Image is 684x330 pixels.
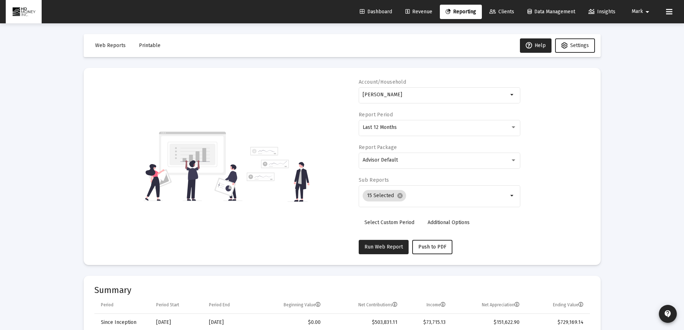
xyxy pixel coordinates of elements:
span: Select Custom Period [364,219,414,226]
span: Push to PDF [418,244,446,250]
button: Run Web Report [359,240,409,254]
span: Help [526,42,546,48]
mat-icon: arrow_drop_down [643,5,652,19]
span: Settings [570,42,589,48]
mat-icon: cancel [397,192,403,199]
a: Data Management [522,5,581,19]
img: reporting-alt [247,147,310,202]
button: Push to PDF [412,240,452,254]
div: Net Contributions [358,302,397,308]
mat-chip: 15 Selected [363,190,406,201]
span: Dashboard [360,9,392,15]
a: Dashboard [354,5,398,19]
label: Report Period [359,112,393,118]
td: Column Period Start [151,297,204,314]
span: Additional Options [428,219,470,226]
mat-icon: contact_support [664,310,672,318]
td: Column Beginning Value [254,297,326,314]
mat-chip-list: Selection [363,189,508,203]
button: Settings [555,38,595,53]
td: Column Income [403,297,450,314]
button: Web Reports [89,38,131,53]
div: Period [101,302,113,308]
mat-icon: arrow_drop_down [508,90,517,99]
img: reporting [144,131,242,202]
span: Run Web Report [364,244,403,250]
label: Account/Household [359,79,406,85]
a: Clients [484,5,520,19]
label: Sub Reports [359,177,389,183]
mat-icon: arrow_drop_down [508,191,517,200]
span: Reporting [446,9,476,15]
td: Column Period [94,297,151,314]
div: Income [427,302,446,308]
button: Help [520,38,552,53]
td: Column Net Appreciation [451,297,525,314]
span: Insights [588,9,615,15]
img: Dashboard [11,5,36,19]
td: Column Ending Value [525,297,590,314]
span: Advisor Default [363,157,398,163]
div: [DATE] [209,319,249,326]
a: Revenue [400,5,438,19]
a: Reporting [440,5,482,19]
input: Search or select an account or household [363,92,508,98]
span: Last 12 Months [363,124,397,130]
span: Data Management [527,9,575,15]
td: Column Period End [204,297,254,314]
div: Beginning Value [284,302,321,308]
div: [DATE] [156,319,199,326]
label: Report Package [359,144,397,150]
span: Clients [489,9,514,15]
a: Insights [583,5,621,19]
div: Ending Value [553,302,583,308]
button: Mark [623,4,660,19]
div: Period End [209,302,230,308]
div: Net Appreciation [482,302,520,308]
mat-card-title: Summary [94,287,590,294]
div: Period Start [156,302,179,308]
span: Revenue [405,9,432,15]
span: Web Reports [95,42,126,48]
td: Column Net Contributions [326,297,403,314]
button: Printable [133,38,166,53]
span: Mark [632,9,643,15]
span: Printable [139,42,160,48]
